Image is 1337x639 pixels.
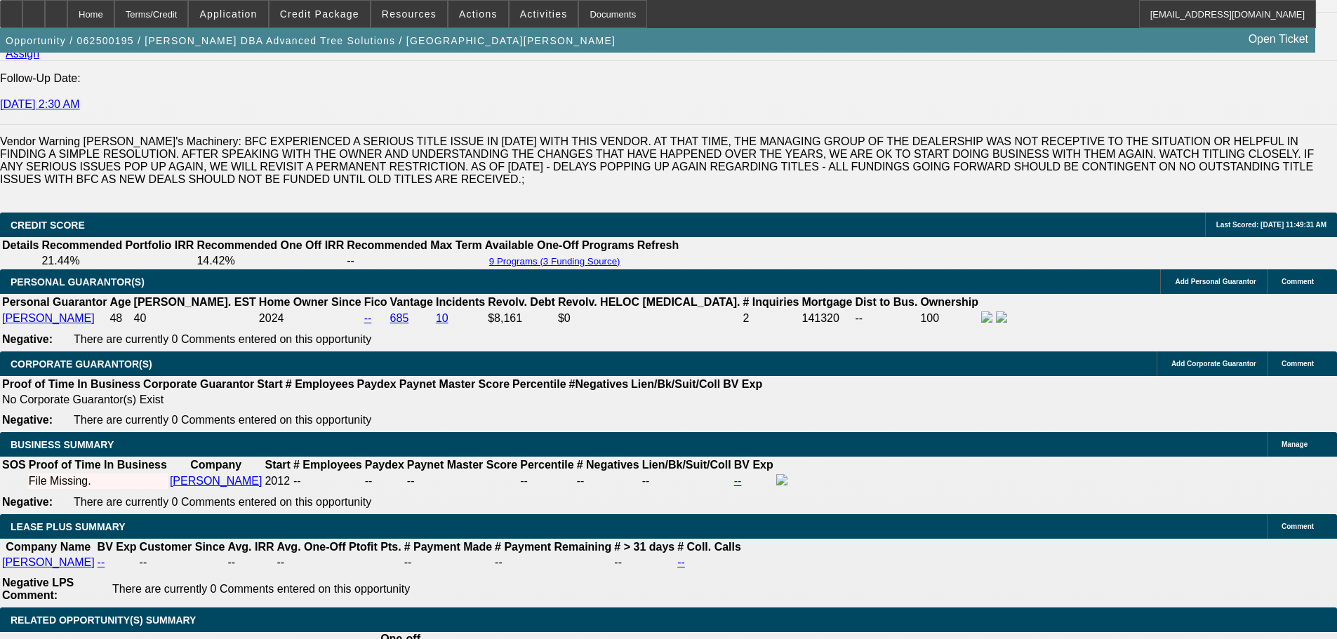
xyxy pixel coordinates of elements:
td: -- [641,473,732,489]
a: -- [364,312,372,324]
b: Company Name [6,541,91,553]
b: Negative: [2,333,53,345]
b: Avg. One-Off Ptofit Pts. [277,541,401,553]
b: Personal Guarantor [2,296,107,308]
b: BV Exp [723,378,762,390]
img: facebook-icon.png [776,474,787,485]
div: File Missing. [29,475,167,487]
span: BUSINESS SUMMARY [11,439,114,450]
span: CREDIT SCORE [11,220,85,231]
span: RELATED OPPORTUNITY(S) SUMMARY [11,614,196,626]
b: Revolv. HELOC [MEDICAL_DATA]. [558,296,740,308]
b: Paynet Master Score [399,378,510,390]
a: -- [734,475,742,487]
button: Activities [510,1,578,27]
b: Lien/Bk/Suit/Coll [642,459,731,471]
b: BV Exp [98,541,137,553]
button: 9 Programs (3 Funding Source) [485,255,625,267]
td: $8,161 [487,311,556,326]
span: CORPORATE GUARANTOR(S) [11,358,152,370]
span: Comment [1282,523,1314,530]
b: Start [265,459,290,471]
th: SOS [1,458,27,472]
b: #Negatives [569,378,629,390]
b: # Inquiries [743,296,799,308]
div: -- [520,475,573,487]
span: Resources [382,8,437,20]
span: There are currently 0 Comments entered on this opportunity [112,583,410,595]
span: LEASE PLUS SUMMARY [11,521,126,532]
td: 2 [742,311,799,326]
span: Activities [520,8,568,20]
button: Application [189,1,267,27]
button: Credit Package [270,1,370,27]
b: Ownership [920,296,978,308]
span: Opportunity / 062500195 / [PERSON_NAME] DBA Advanced Tree Solutions / [GEOGRAPHIC_DATA][PERSON_NAME] [6,35,616,46]
td: No Corporate Guarantor(s) Exist [1,393,769,407]
b: Dist to Bus. [856,296,918,308]
td: -- [346,254,483,268]
b: # Payment Remaining [495,541,611,553]
th: Proof of Time In Business [1,377,141,391]
button: Actions [448,1,508,27]
b: Percentile [512,378,566,390]
b: Avg. IRR [227,541,274,553]
th: Recommended One Off IRR [196,238,345,253]
span: PERSONAL GUARANTOR(S) [11,276,145,288]
th: Proof of Time In Business [28,458,168,472]
td: 141320 [801,311,853,326]
td: 14.42% [196,254,345,268]
a: 10 [436,312,448,324]
b: Revolv. Debt [488,296,555,308]
div: -- [577,475,639,487]
b: # > 31 days [614,541,674,553]
span: -- [293,475,301,487]
td: -- [139,556,226,570]
a: 685 [390,312,409,324]
td: 21.44% [41,254,194,268]
b: Incidents [436,296,485,308]
b: Negative LPS Comment: [2,577,74,601]
span: Manage [1282,440,1308,448]
th: Details [1,238,39,253]
a: Open Ticket [1243,27,1314,51]
td: -- [277,556,402,570]
b: # Payment Made [404,541,492,553]
b: Percentile [520,459,573,471]
th: Available One-Off Programs [484,238,635,253]
th: Recommended Max Term [346,238,483,253]
td: 2012 [264,473,291,489]
b: # Coll. Calls [677,541,741,553]
span: There are currently 0 Comments entered on this opportunity [74,496,371,508]
a: -- [677,556,685,568]
a: [PERSON_NAME] [170,475,262,487]
span: Last Scored: [DATE] 11:49:31 AM [1216,221,1326,229]
span: Credit Package [280,8,359,20]
td: -- [613,556,675,570]
img: linkedin-icon.png [996,311,1007,323]
b: Company [190,459,241,471]
a: [PERSON_NAME] [2,312,95,324]
b: Paydex [357,378,397,390]
td: -- [494,556,612,570]
span: There are currently 0 Comments entered on this opportunity [74,414,371,426]
span: Add Personal Guarantor [1175,278,1256,285]
b: Paynet Master Score [407,459,517,471]
b: Mortgage [802,296,853,308]
span: Actions [459,8,498,20]
span: Application [199,8,257,20]
b: Customer Since [140,541,225,553]
a: [PERSON_NAME] [2,556,95,568]
span: 2024 [259,312,284,324]
b: # Negatives [577,459,639,471]
img: facebook-icon.png [981,311,992,323]
td: 40 [133,311,257,326]
a: -- [98,556,105,568]
td: 100 [919,311,979,326]
span: Comment [1282,360,1314,368]
b: Fico [364,296,387,308]
td: $0 [557,311,741,326]
b: BV Exp [734,459,773,471]
div: -- [407,475,517,487]
td: -- [364,473,405,489]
